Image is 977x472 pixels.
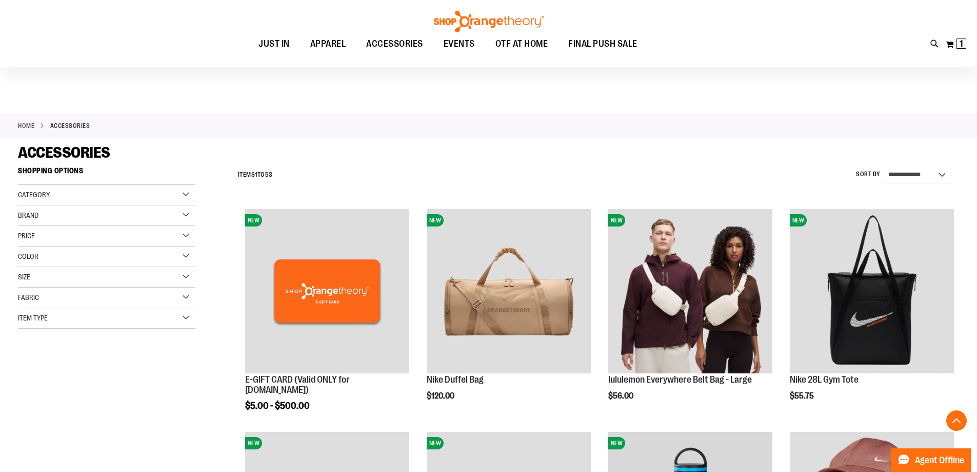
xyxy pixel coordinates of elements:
h2: Items to [238,167,273,183]
strong: Shopping Options [18,162,195,185]
span: NEW [427,437,444,449]
span: NEW [608,437,625,449]
img: Nike Duffel Bag [427,209,591,373]
a: lululemon Everywhere Belt Bag - Large [608,374,752,385]
span: APPAREL [310,32,346,55]
img: Shop Orangetheory [432,11,545,32]
div: product [603,204,777,427]
span: NEW [427,214,444,226]
a: lululemon Everywhere Belt Bag - LargeNEW [608,209,772,375]
span: NEW [608,214,625,226]
span: OTF AT HOME [495,32,548,55]
span: JUST IN [258,32,290,55]
span: 1 [960,39,963,49]
span: Brand [18,211,38,219]
span: NEW [790,214,807,226]
a: E-GIFT CARD (Valid ONLY for [DOMAIN_NAME]) [245,374,350,395]
span: ACCESSORIES [366,32,423,55]
span: 53 [265,171,273,178]
span: $55.75 [790,391,815,401]
span: EVENTS [444,32,475,55]
div: product [785,204,959,427]
button: Back To Top [946,410,967,431]
span: Item Type [18,314,48,322]
span: $56.00 [608,391,635,401]
strong: ACCESSORIES [50,121,90,130]
a: Nike Duffel Bag [427,374,484,385]
span: NEW [245,437,262,449]
a: E-GIFT CARD (Valid ONLY for ShopOrangetheory.com)NEW [245,209,409,375]
div: product [422,204,596,427]
span: 1 [255,171,257,178]
span: NEW [245,214,262,226]
span: Fabric [18,293,39,301]
span: Size [18,273,30,281]
img: E-GIFT CARD (Valid ONLY for ShopOrangetheory.com) [245,209,409,373]
span: $5.00 - $500.00 [245,401,310,411]
a: Nike 28L Gym ToteNEW [790,209,954,375]
a: Nike 28L Gym Tote [790,374,859,385]
a: Home [18,121,34,130]
button: Agent Offline [891,448,971,472]
span: Category [18,191,50,199]
div: product [240,204,414,437]
span: Agent Offline [915,456,964,465]
span: $120.00 [427,391,456,401]
span: Color [18,252,38,260]
label: Sort By [856,170,881,179]
span: FINAL PUSH SALE [568,32,637,55]
span: ACCESSORIES [18,144,110,161]
span: Price [18,232,35,240]
img: Nike 28L Gym Tote [790,209,954,373]
a: Nike Duffel BagNEW [427,209,591,375]
img: lululemon Everywhere Belt Bag - Large [608,209,772,373]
